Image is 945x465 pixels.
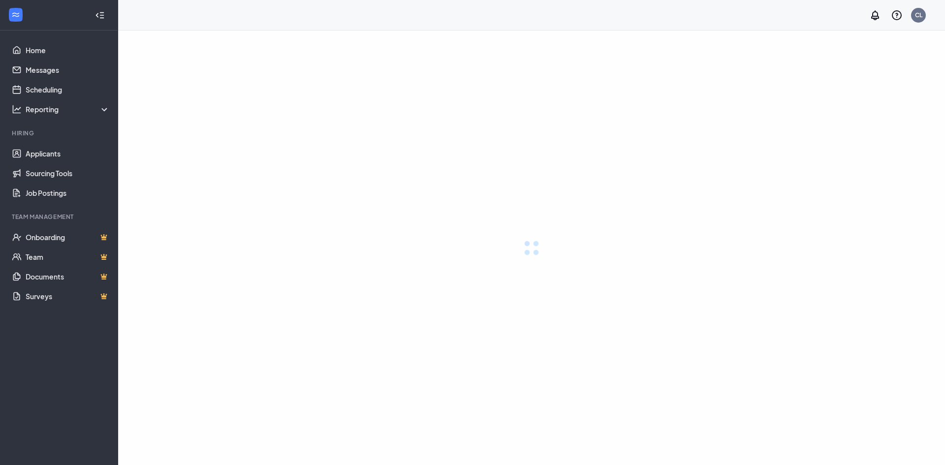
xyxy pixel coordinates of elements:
[95,10,105,20] svg: Collapse
[26,80,110,99] a: Scheduling
[26,144,110,163] a: Applicants
[26,286,110,306] a: SurveysCrown
[26,227,110,247] a: OnboardingCrown
[891,9,903,21] svg: QuestionInfo
[26,267,110,286] a: DocumentsCrown
[26,247,110,267] a: TeamCrown
[26,40,110,60] a: Home
[12,104,22,114] svg: Analysis
[26,104,110,114] div: Reporting
[12,129,108,137] div: Hiring
[12,213,108,221] div: Team Management
[915,11,922,19] div: CL
[26,60,110,80] a: Messages
[869,9,881,21] svg: Notifications
[26,163,110,183] a: Sourcing Tools
[11,10,21,20] svg: WorkstreamLogo
[26,183,110,203] a: Job Postings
